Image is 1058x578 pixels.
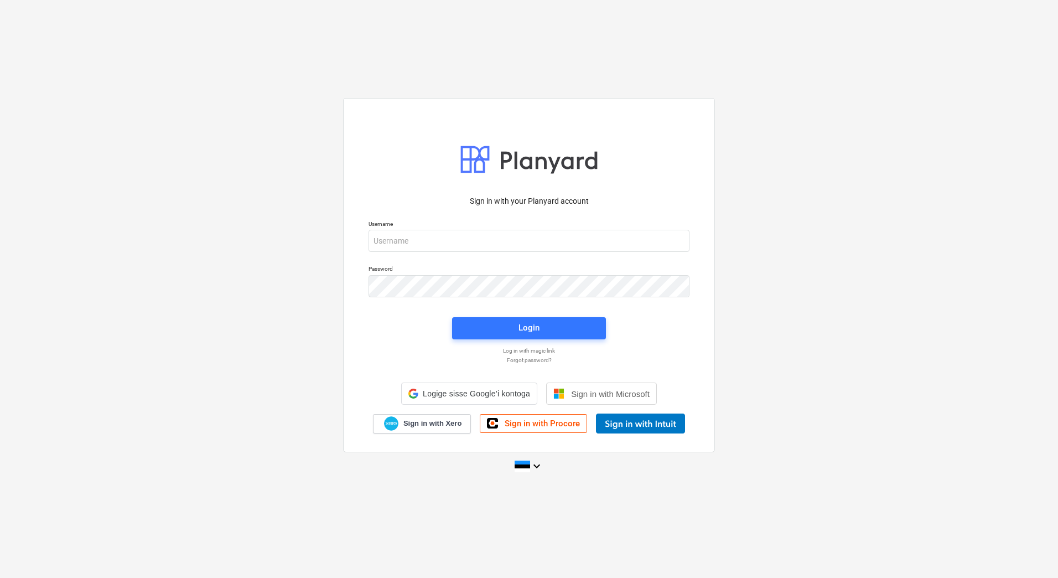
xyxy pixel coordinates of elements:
span: Sign in with Microsoft [571,389,650,399]
span: Logige sisse Google’i kontoga [423,389,530,398]
div: Logige sisse Google’i kontoga [401,383,537,405]
button: Login [452,317,606,339]
a: Forgot password? [363,357,695,364]
span: Sign in with Procore [505,419,580,429]
i: keyboard_arrow_down [530,460,543,473]
p: Sign in with your Planyard account [369,195,689,207]
span: Sign in with Xero [403,419,461,429]
a: Sign in with Xero [373,414,471,433]
img: Xero logo [384,416,398,431]
a: Log in with magic link [363,347,695,354]
p: Username [369,220,689,230]
p: Password [369,265,689,275]
a: Sign in with Procore [480,414,587,433]
img: Microsoft logo [553,388,564,399]
div: Login [518,321,540,335]
input: Username [369,230,689,252]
